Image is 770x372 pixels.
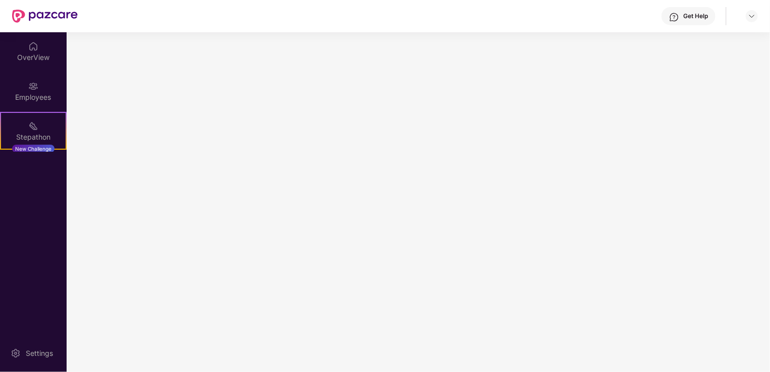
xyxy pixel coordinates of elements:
img: svg+xml;base64,PHN2ZyBpZD0iRW1wbG95ZWVzIiB4bWxucz0iaHR0cDovL3d3dy53My5vcmcvMjAwMC9zdmciIHdpZHRoPS... [28,81,38,91]
div: Settings [23,348,56,358]
div: New Challenge [12,145,54,153]
img: New Pazcare Logo [12,10,78,23]
div: Stepathon [1,132,66,142]
img: svg+xml;base64,PHN2ZyB4bWxucz0iaHR0cDovL3d3dy53My5vcmcvMjAwMC9zdmciIHdpZHRoPSIyMSIgaGVpZ2h0PSIyMC... [28,121,38,131]
img: svg+xml;base64,PHN2ZyBpZD0iSGVscC0zMngzMiIgeG1sbnM9Imh0dHA6Ly93d3cudzMub3JnLzIwMDAvc3ZnIiB3aWR0aD... [669,12,679,22]
img: svg+xml;base64,PHN2ZyBpZD0iU2V0dGluZy0yMHgyMCIgeG1sbnM9Imh0dHA6Ly93d3cudzMub3JnLzIwMDAvc3ZnIiB3aW... [11,348,21,358]
img: svg+xml;base64,PHN2ZyBpZD0iRHJvcGRvd24tMzJ4MzIiIHhtbG5zPSJodHRwOi8vd3d3LnczLm9yZy8yMDAwL3N2ZyIgd2... [748,12,756,20]
img: svg+xml;base64,PHN2ZyBpZD0iSG9tZSIgeG1sbnM9Imh0dHA6Ly93d3cudzMub3JnLzIwMDAvc3ZnIiB3aWR0aD0iMjAiIG... [28,41,38,51]
div: Get Help [683,12,708,20]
